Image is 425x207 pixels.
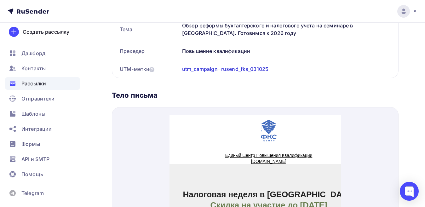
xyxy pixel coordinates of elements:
span: Шаблоны [21,110,45,118]
strong: Скидка на участие до [DATE] [41,85,158,95]
a: Шаблоны [5,107,80,120]
div: UTM-метки [120,65,154,73]
span: Помощь [21,170,43,178]
div: Прехедер [112,42,180,60]
span: Интеграции [21,125,52,133]
span: Контакты [21,65,46,72]
span: API и SMTP [21,155,49,163]
a: Рассылки [5,77,80,90]
a: Формы [5,138,80,150]
div: Повышение квалификации [180,42,398,60]
div: Создать рассылку [23,28,69,36]
a: Контакты [5,62,80,75]
span: Формы [21,140,40,148]
div: utm_campaign=rusend_fks_031025 [182,65,268,73]
div: Тело письма [112,91,399,100]
img: Group_1.svg [91,5,107,26]
a: [DOMAIN_NAME] [82,44,117,49]
div: Обзор реформы бухгалтерского и налогового учета на семинаре в [GEOGRAPHIC_DATA]. Готовимся к 2026... [180,17,398,42]
span: Рассылки [21,80,46,87]
div: Тема [112,17,180,42]
span: Отправители [21,95,55,102]
span: Налоговая неделя в [GEOGRAPHIC_DATA] [13,75,185,84]
a: Дашборд [5,47,80,60]
span: Дашборд [21,49,45,57]
span: Telegram [21,189,44,197]
a: Отправители [5,92,80,105]
a: Единый Центр Повышения Квалификации [56,38,143,43]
